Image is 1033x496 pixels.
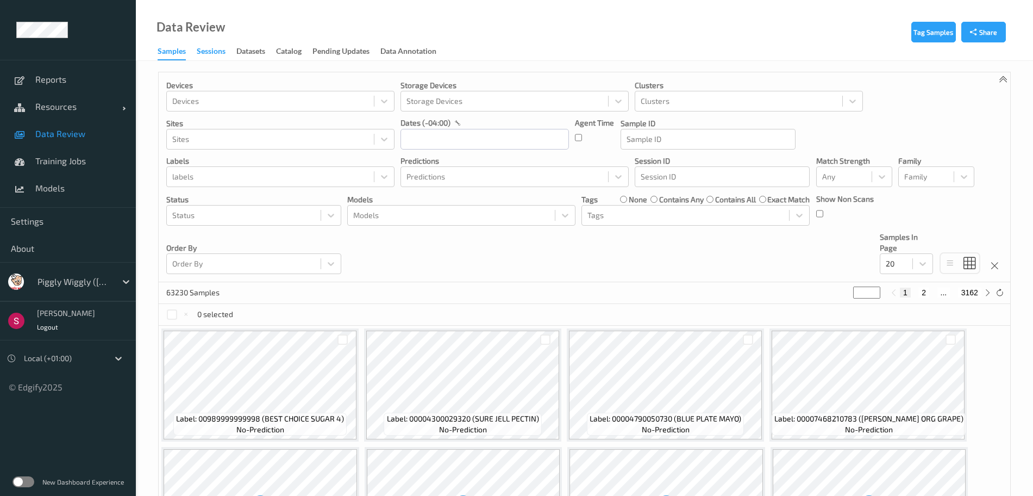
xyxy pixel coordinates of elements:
p: 63230 Samples [166,287,248,298]
span: no-prediction [845,424,893,435]
label: contains all [715,194,756,205]
p: Predictions [400,156,629,166]
label: contains any [659,194,704,205]
p: Family [898,156,974,166]
button: 2 [918,288,929,297]
span: Label: 00004300029320 (SURE JELL PECTIN) [387,413,539,424]
p: Agent Time [575,117,614,128]
p: Tags [581,194,598,205]
p: Devices [166,80,395,91]
div: Datasets [236,46,265,59]
p: 0 selected [197,309,233,320]
p: Match Strength [816,156,892,166]
button: Share [961,22,1006,42]
span: Label: 00007468210783 ([PERSON_NAME] ORG GRAPE) [774,413,963,424]
p: Session ID [635,156,810,166]
a: Data Annotation [380,44,447,59]
div: Pending Updates [312,46,370,59]
span: Label: 00004790050730 (BLUE PLATE MAYO) [590,413,741,424]
p: Clusters [635,80,863,91]
a: Datasets [236,44,276,59]
button: 3162 [958,288,981,297]
div: Sessions [197,46,226,59]
span: no-prediction [642,424,690,435]
p: labels [166,156,395,166]
label: exact match [767,194,810,205]
button: ... [937,288,950,297]
p: Sample ID [621,118,796,129]
p: Storage Devices [400,80,629,91]
p: Models [347,194,575,205]
a: Pending Updates [312,44,380,59]
span: no-prediction [236,424,284,435]
span: Label: 00989999999998 (BEST CHOICE SUGAR 4) [176,413,344,424]
div: Data Review [156,22,225,33]
a: Sessions [197,44,236,59]
span: no-prediction [439,424,487,435]
p: dates (-04:00) [400,117,450,128]
button: Tag Samples [911,22,956,42]
p: Status [166,194,341,205]
button: 1 [900,288,911,297]
p: Show Non Scans [816,194,874,204]
a: Catalog [276,44,312,59]
a: Samples [158,44,197,60]
div: Samples [158,46,186,60]
p: Sites [166,118,395,129]
div: Data Annotation [380,46,436,59]
label: none [629,194,647,205]
p: Order By [166,243,341,253]
p: Samples In Page [880,232,933,253]
div: Catalog [276,46,302,59]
